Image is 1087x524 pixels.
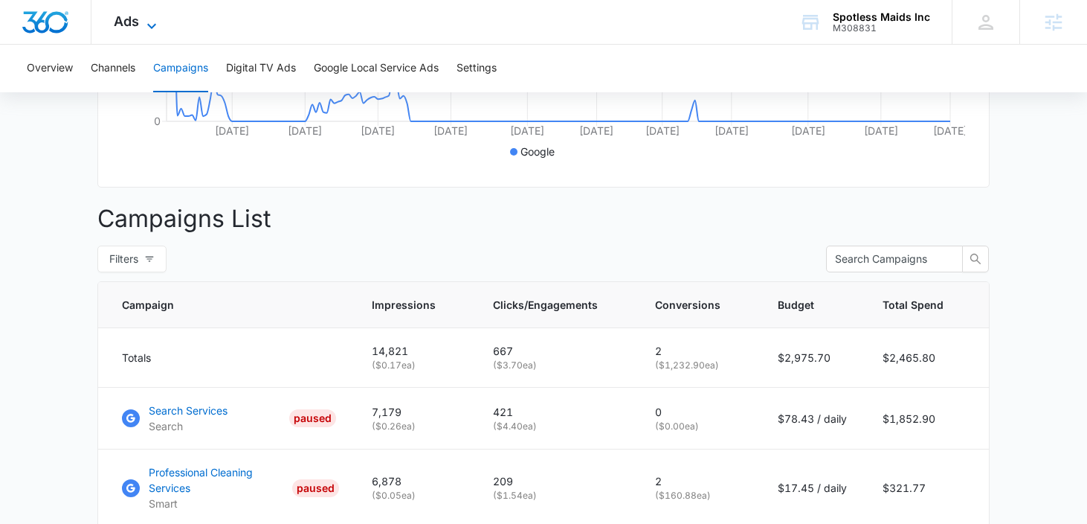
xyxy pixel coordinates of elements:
p: $17.45 / daily [778,480,847,496]
p: Google [520,144,555,159]
p: 2 [655,343,742,359]
span: Filters [109,251,138,267]
tspan: [DATE] [510,124,544,137]
button: Channels [91,45,135,92]
img: logo_orange.svg [24,24,36,36]
div: Keywords by Traffic [164,88,251,98]
tspan: [DATE] [864,124,898,137]
span: Conversions [655,297,720,313]
button: Settings [457,45,497,92]
p: 6,878 [372,473,457,489]
input: Search Campaigns [835,251,942,267]
tspan: [DATE] [288,124,322,137]
span: Impressions [372,297,436,313]
p: $2,975.70 [778,350,847,365]
p: 0 [655,404,742,420]
p: 14,821 [372,343,457,359]
button: Filters [97,246,167,272]
p: Professional Cleaning Services [149,464,286,496]
img: Google Ads [122,479,140,497]
p: ( $1,232.90 ea) [655,359,742,372]
img: tab_keywords_by_traffic_grey.svg [148,86,160,98]
p: ( $1.54 ea) [493,489,619,502]
td: $1,852.90 [865,388,989,450]
p: 7,179 [372,404,457,420]
tspan: [DATE] [215,124,249,137]
tspan: 0 [154,115,161,127]
p: Search Services [149,403,228,418]
p: 209 [493,473,619,489]
div: account name [833,11,930,23]
div: v 4.0.25 [42,24,73,36]
p: ( $3.70 ea) [493,359,619,372]
span: search [963,253,988,265]
p: ( $0.00 ea) [655,420,742,433]
a: Google AdsProfessional Cleaning ServicesSmartPAUSED [122,464,336,511]
p: 2 [655,473,742,489]
div: Domain Overview [57,88,133,98]
p: Campaigns List [97,201,990,237]
div: Domain: [DOMAIN_NAME] [39,39,164,51]
img: tab_domain_overview_orange.svg [40,86,52,98]
p: ( $0.17 ea) [372,359,457,372]
img: Google Ads [122,409,140,427]
button: Campaigns [153,45,208,92]
div: account id [833,23,930,33]
p: ( $0.05 ea) [372,489,457,502]
tspan: [DATE] [579,124,613,137]
p: $78.43 / daily [778,411,847,426]
div: Totals [122,350,336,365]
button: Digital TV Ads [226,45,296,92]
span: Budget [778,297,825,313]
div: PAUSED [289,409,336,427]
span: Ads [114,13,139,29]
tspan: [DATE] [933,124,967,137]
a: Google AdsSearch ServicesSearchPAUSED [122,403,336,434]
tspan: [DATE] [433,124,468,137]
tspan: [DATE] [715,124,749,137]
div: PAUSED [292,479,339,497]
tspan: [DATE] [361,124,395,137]
td: $2,465.80 [865,328,989,388]
span: Clicks/Engagements [493,297,598,313]
span: Campaign [122,297,315,313]
tspan: [DATE] [645,124,680,137]
p: ( $160.88 ea) [655,489,742,502]
button: Overview [27,45,73,92]
p: Search [149,418,228,434]
button: search [962,246,989,272]
p: ( $4.40 ea) [493,420,619,433]
p: Smart [149,496,286,511]
span: Total Spend [883,297,944,313]
img: website_grey.svg [24,39,36,51]
button: Google Local Service Ads [314,45,439,92]
p: ( $0.26 ea) [372,420,457,433]
p: 421 [493,404,619,420]
p: 667 [493,343,619,359]
tspan: [DATE] [791,124,825,137]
